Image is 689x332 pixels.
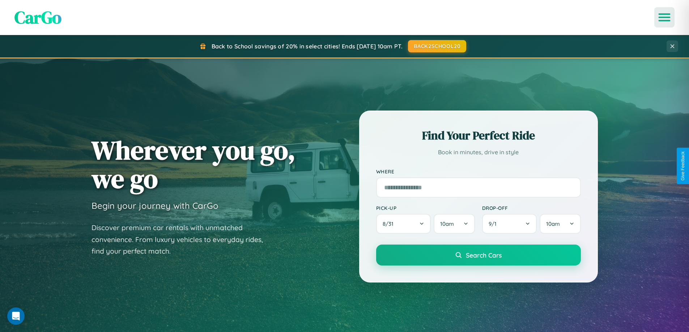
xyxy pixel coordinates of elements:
label: Drop-off [482,205,581,211]
button: 10am [434,214,475,234]
span: 9 / 1 [489,220,500,227]
label: Pick-up [376,205,475,211]
h2: Find Your Perfect Ride [376,128,581,143]
span: 10am [546,220,560,227]
button: 8/31 [376,214,431,234]
button: Open menu [654,7,675,27]
span: Search Cars [466,251,502,259]
div: Give Feedback [680,151,685,181]
span: CarGo [14,5,61,29]
p: Book in minutes, drive in style [376,147,581,158]
p: Discover premium car rentals with unmatched convenience. From luxury vehicles to everyday rides, ... [92,222,272,257]
button: BACK2SCHOOL20 [408,40,466,52]
span: 10am [440,220,454,227]
button: 10am [540,214,580,234]
span: Back to School savings of 20% in select cities! Ends [DATE] 10am PT. [212,43,403,50]
span: 8 / 31 [383,220,397,227]
button: Search Cars [376,245,581,266]
h1: Wherever you go, we go [92,136,295,193]
div: Open Intercom Messenger [7,307,25,325]
h3: Begin your journey with CarGo [92,200,218,211]
label: Where [376,168,581,174]
button: 9/1 [482,214,537,234]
